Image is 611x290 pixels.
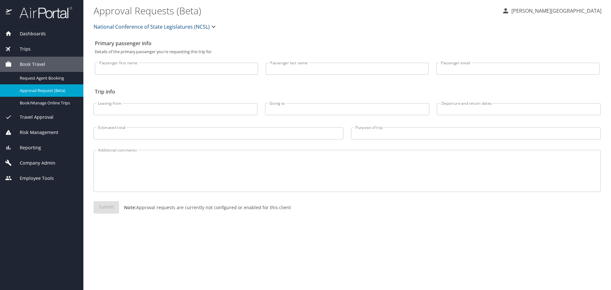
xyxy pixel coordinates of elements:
h1: Approval Requests (Beta) [94,1,497,20]
span: Risk Management [12,129,58,136]
strong: Note: [124,204,136,210]
span: Request Agent Booking [20,75,76,81]
span: Dashboards [12,30,46,37]
span: Book Travel [12,61,45,68]
h2: Trip info [95,87,600,97]
span: Book/Manage Online Trips [20,100,76,106]
span: Reporting [12,144,41,151]
img: airportal-logo.png [12,6,72,19]
p: Approval requests are currently not configured or enabled for this client [119,204,291,211]
span: National Conference of State Legislatures (NCSL) [94,22,210,31]
span: Employee Tools [12,175,54,182]
span: Trips [12,46,31,53]
h2: Primary passenger info [95,38,600,48]
img: icon-airportal.png [6,6,12,19]
button: [PERSON_NAME][GEOGRAPHIC_DATA] [499,5,604,17]
p: Details of the primary passenger you're requesting this trip for [95,50,600,54]
span: Travel Approval [12,114,53,121]
span: Approval Request (Beta) [20,88,76,94]
button: National Conference of State Legislatures (NCSL) [91,20,220,33]
span: Company Admin [12,159,55,166]
p: [PERSON_NAME][GEOGRAPHIC_DATA] [509,7,601,15]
